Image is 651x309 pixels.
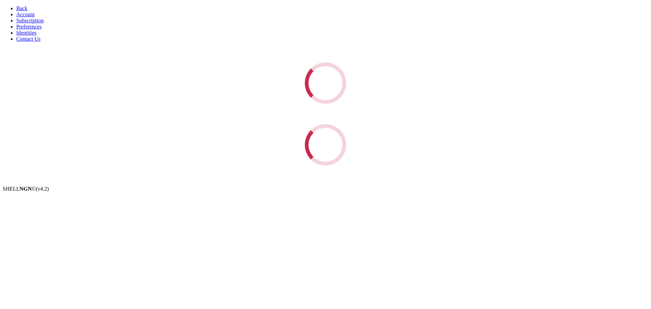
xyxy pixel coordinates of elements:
[16,36,41,42] a: Contact Us
[305,124,346,166] div: Loading...
[36,186,49,192] span: 4.2.0
[16,5,27,11] a: Back
[20,186,32,192] b: NGN
[3,186,49,192] span: SHELL ©
[16,24,42,30] a: Preferences
[16,12,35,17] a: Account
[16,18,44,23] a: Subscription
[305,62,346,104] div: Loading...
[16,30,37,36] a: Identities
